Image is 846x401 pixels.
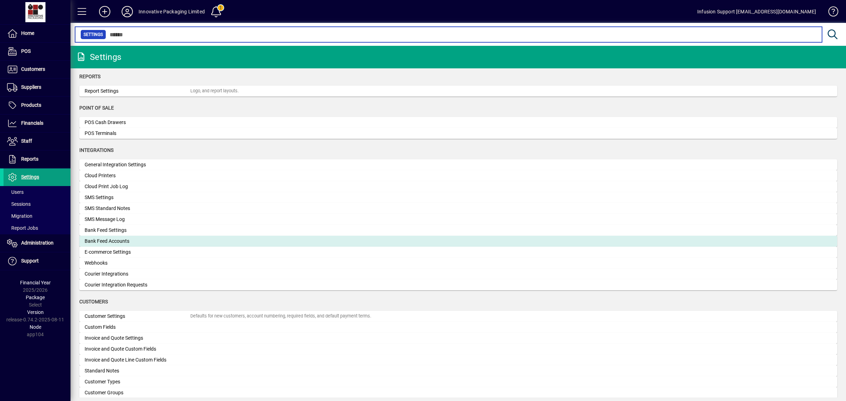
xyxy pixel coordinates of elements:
[4,222,70,234] a: Report Jobs
[4,132,70,150] a: Staff
[20,280,51,285] span: Financial Year
[21,30,34,36] span: Home
[21,120,43,126] span: Financials
[79,258,837,269] a: Webhooks
[85,270,190,278] div: Courier Integrations
[79,311,837,322] a: Customer SettingsDefaults for new customers, account numbering, required fields, and default paym...
[21,156,38,162] span: Reports
[21,258,39,264] span: Support
[190,313,371,320] div: Defaults for new customers, account numbering, required fields, and default payment terms.
[21,138,32,144] span: Staff
[116,5,139,18] button: Profile
[85,183,190,190] div: Cloud Print Job Log
[190,88,239,94] div: Logo, and report layouts.
[85,172,190,179] div: Cloud Printers
[85,227,190,234] div: Bank Feed Settings
[79,236,837,247] a: Bank Feed Accounts
[4,198,70,210] a: Sessions
[79,170,837,181] a: Cloud Printers
[85,216,190,223] div: SMS Message Log
[7,189,24,195] span: Users
[79,247,837,258] a: E-commerce Settings
[79,344,837,354] a: Invoice and Quote Custom Fields
[79,147,114,153] span: Integrations
[85,205,190,212] div: SMS Standard Notes
[85,237,190,245] div: Bank Feed Accounts
[85,130,190,137] div: POS Terminals
[85,87,190,95] div: Report Settings
[4,186,70,198] a: Users
[85,248,190,256] div: E-commerce Settings
[84,31,103,38] span: Settings
[79,192,837,203] a: SMS Settings
[85,378,190,385] div: Customer Types
[79,365,837,376] a: Standard Notes
[697,6,816,17] div: Infusion Support [EMAIL_ADDRESS][DOMAIN_NAME]
[85,323,190,331] div: Custom Fields
[823,1,837,24] a: Knowledge Base
[21,240,54,246] span: Administration
[21,66,45,72] span: Customers
[27,309,44,315] span: Version
[26,295,45,300] span: Package
[79,214,837,225] a: SMS Message Log
[85,334,190,342] div: Invoice and Quote Settings
[21,84,41,90] span: Suppliers
[4,97,70,114] a: Products
[21,174,39,180] span: Settings
[7,213,32,219] span: Migration
[79,117,837,128] a: POS Cash Drawers
[79,269,837,279] a: Courier Integrations
[79,181,837,192] a: Cloud Print Job Log
[85,345,190,353] div: Invoice and Quote Custom Fields
[4,234,70,252] a: Administration
[79,159,837,170] a: General Integration Settings
[85,367,190,375] div: Standard Notes
[4,115,70,132] a: Financials
[79,376,837,387] a: Customer Types
[93,5,116,18] button: Add
[4,79,70,96] a: Suppliers
[85,281,190,289] div: Courier Integration Requests
[4,150,70,168] a: Reports
[7,201,31,207] span: Sessions
[79,86,837,97] a: Report SettingsLogo, and report layouts.
[85,119,190,126] div: POS Cash Drawers
[85,161,190,168] div: General Integration Settings
[85,356,190,364] div: Invoice and Quote Line Custom Fields
[4,61,70,78] a: Customers
[79,354,837,365] a: Invoice and Quote Line Custom Fields
[139,6,205,17] div: Innovative Packaging Limited
[85,194,190,201] div: SMS Settings
[7,225,38,231] span: Report Jobs
[79,105,114,111] span: Point of Sale
[30,324,41,330] span: Node
[21,48,31,54] span: POS
[79,128,837,139] a: POS Terminals
[4,252,70,270] a: Support
[76,51,121,63] div: Settings
[79,74,100,79] span: Reports
[79,279,837,290] a: Courier Integration Requests
[79,333,837,344] a: Invoice and Quote Settings
[4,43,70,60] a: POS
[79,225,837,236] a: Bank Feed Settings
[85,389,190,396] div: Customer Groups
[4,210,70,222] a: Migration
[4,25,70,42] a: Home
[85,259,190,267] div: Webhooks
[79,322,837,333] a: Custom Fields
[79,203,837,214] a: SMS Standard Notes
[79,299,108,304] span: Customers
[85,313,190,320] div: Customer Settings
[79,387,837,398] a: Customer Groups
[21,102,41,108] span: Products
